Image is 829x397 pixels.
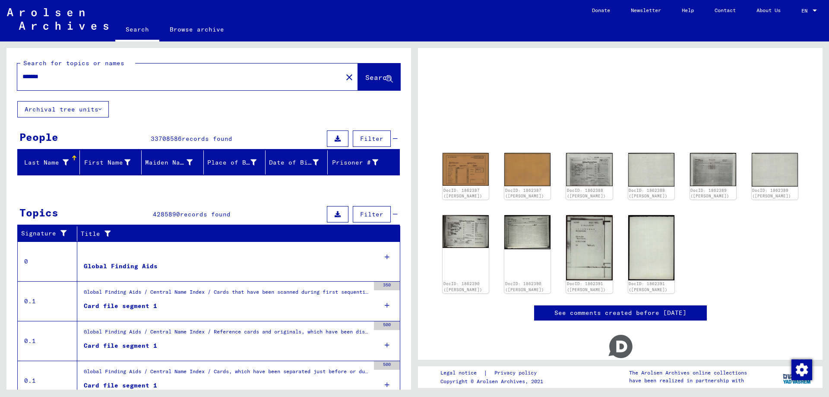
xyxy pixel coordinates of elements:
[151,135,182,143] span: 33708586
[443,281,482,292] a: DocID: 1862390 ([PERSON_NAME])
[19,129,58,145] div: People
[440,368,484,378] a: Legal notice
[487,368,547,378] a: Privacy policy
[344,72,354,83] mat-icon: close
[504,215,551,249] img: 002.jpg
[504,153,551,186] img: 002.jpg
[84,302,157,311] div: Card file segment 1
[360,210,383,218] span: Filter
[374,361,400,370] div: 500
[145,156,203,169] div: Maiden Name
[115,19,159,41] a: Search
[83,158,131,167] div: First Name
[374,282,400,290] div: 350
[629,281,668,292] a: DocID: 1862391 ([PERSON_NAME])
[207,156,268,169] div: Place of Birth
[567,188,606,199] a: DocID: 1862388 ([PERSON_NAME])
[374,321,400,330] div: 500
[18,150,80,175] mat-header-cell: Last Name
[81,229,383,238] div: Title
[628,215,674,280] img: 002.jpg
[84,341,157,350] div: Card file segment 1
[331,156,389,169] div: Prisoner #
[567,281,606,292] a: DocID: 1862391 ([PERSON_NAME])
[180,210,231,218] span: records found
[23,59,124,67] mat-label: Search for topics or names
[18,281,77,321] td: 0.1
[18,241,77,281] td: 0
[629,188,668,199] a: DocID: 1862388 ([PERSON_NAME])
[21,227,79,241] div: Signature
[554,308,687,318] a: See comments created before [DATE]
[145,158,193,167] div: Maiden Name
[159,19,234,40] a: Browse archive
[84,262,158,271] div: Global Finding Aids
[365,73,391,82] span: Search
[353,130,391,147] button: Filter
[505,188,544,199] a: DocID: 1862387 ([PERSON_NAME])
[331,158,379,167] div: Prisoner #
[566,153,612,186] img: 001.jpg
[266,150,328,175] mat-header-cell: Date of Birth
[341,68,358,86] button: Clear
[269,156,329,169] div: Date of Birth
[17,101,109,118] button: Archival tree units
[80,150,142,175] mat-header-cell: First Name
[269,158,319,167] div: Date of Birth
[19,205,58,220] div: Topics
[628,153,674,187] img: 002.jpg
[791,359,812,380] div: Change consent
[142,150,204,175] mat-header-cell: Maiden Name
[443,215,489,248] img: 001.jpg
[21,158,69,167] div: Last Name
[84,368,370,380] div: Global Finding Aids / Central Name Index / Cards, which have been separated just before or during...
[204,150,266,175] mat-header-cell: Place of Birth
[328,150,400,175] mat-header-cell: Prisoner #
[81,227,392,241] div: Title
[83,156,142,169] div: First Name
[629,377,747,384] p: have been realized in partnership with
[505,281,544,292] a: DocID: 1862390 ([PERSON_NAME])
[781,366,813,387] img: yv_logo.png
[690,153,736,186] img: 001.jpg
[84,381,157,390] div: Card file segment 1
[182,135,232,143] span: records found
[443,153,489,186] img: 001.jpg
[353,206,391,222] button: Filter
[440,368,547,378] div: |
[752,153,798,187] img: 002.jpg
[21,156,79,169] div: Last Name
[629,369,747,377] p: The Arolsen Archives online collections
[566,215,612,280] img: 001.jpg
[18,321,77,361] td: 0.1
[690,188,729,199] a: DocID: 1862389 ([PERSON_NAME])
[207,158,257,167] div: Place of Birth
[153,210,180,218] span: 4285890
[440,378,547,385] p: Copyright © Arolsen Archives, 2021
[84,288,370,300] div: Global Finding Aids / Central Name Index / Cards that have been scanned during first sequential m...
[360,135,383,143] span: Filter
[752,188,791,199] a: DocID: 1862389 ([PERSON_NAME])
[84,328,370,340] div: Global Finding Aids / Central Name Index / Reference cards and originals, which have been discove...
[443,188,482,199] a: DocID: 1862387 ([PERSON_NAME])
[358,64,400,90] button: Search
[21,229,70,238] div: Signature
[801,8,811,14] span: EN
[7,8,108,30] img: Arolsen_neg.svg
[791,359,812,380] img: Change consent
